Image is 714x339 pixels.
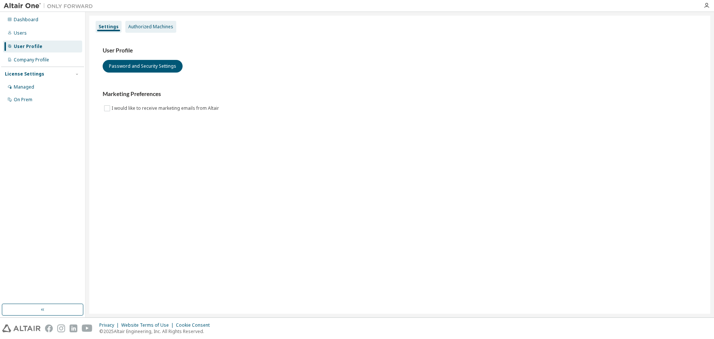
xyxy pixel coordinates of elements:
div: Privacy [99,322,121,328]
div: License Settings [5,71,44,77]
div: Settings [99,24,119,30]
div: User Profile [14,44,42,49]
img: linkedin.svg [70,324,77,332]
div: On Prem [14,97,32,103]
div: Dashboard [14,17,38,23]
img: facebook.svg [45,324,53,332]
img: Altair One [4,2,97,10]
div: Website Terms of Use [121,322,176,328]
div: Company Profile [14,57,49,63]
img: altair_logo.svg [2,324,41,332]
button: Password and Security Settings [103,60,183,73]
img: youtube.svg [82,324,93,332]
div: Managed [14,84,34,90]
div: Users [14,30,27,36]
h3: Marketing Preferences [103,90,697,98]
h3: User Profile [103,47,697,54]
img: instagram.svg [57,324,65,332]
div: Cookie Consent [176,322,214,328]
p: © 2025 Altair Engineering, Inc. All Rights Reserved. [99,328,214,335]
label: I would like to receive marketing emails from Altair [112,104,221,113]
div: Authorized Machines [128,24,173,30]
